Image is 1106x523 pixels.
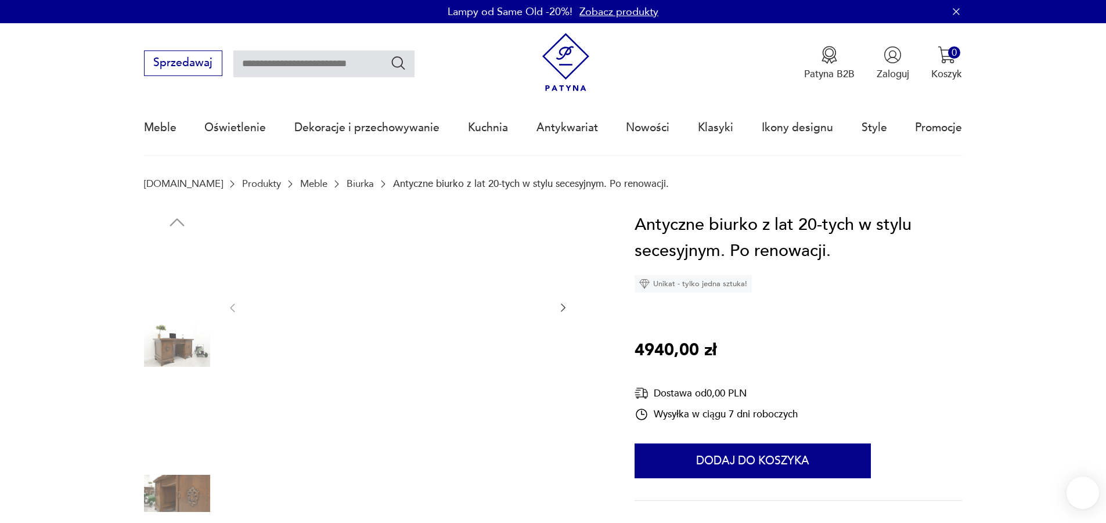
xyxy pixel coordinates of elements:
img: Zdjęcie produktu Antyczne biurko z lat 20-tych w stylu secesyjnym. Po renowacji. [144,387,210,453]
a: Klasyki [698,101,733,154]
a: Ikony designu [762,101,833,154]
img: Patyna - sklep z meblami i dekoracjami vintage [536,33,595,92]
img: Ikona koszyka [938,46,956,64]
p: Koszyk [931,67,962,81]
button: Szukaj [390,55,407,71]
p: Zaloguj [877,67,909,81]
p: 4940,00 zł [635,337,716,364]
a: Zobacz produkty [579,5,658,19]
a: Dekoracje i przechowywanie [294,101,439,154]
a: Produkty [242,178,281,189]
div: 0 [948,46,960,59]
img: Zdjęcie produktu Antyczne biurko z lat 20-tych w stylu secesyjnym. Po renowacji. [144,239,210,305]
img: Zdjęcie produktu Antyczne biurko z lat 20-tych w stylu secesyjnym. Po renowacji. [144,312,210,378]
a: Kuchnia [468,101,508,154]
p: Lampy od Same Old -20%! [448,5,572,19]
a: Sprzedawaj [144,59,222,68]
div: Wysyłka w ciągu 7 dni roboczych [635,407,798,421]
button: Dodaj do koszyka [635,443,871,478]
button: Zaloguj [877,46,909,81]
a: Oświetlenie [204,101,266,154]
a: Nowości [626,101,669,154]
button: Sprzedawaj [144,51,222,76]
a: Meble [144,101,176,154]
h1: Antyczne biurko z lat 20-tych w stylu secesyjnym. Po renowacji. [635,212,962,265]
a: Antykwariat [536,101,598,154]
img: Ikona dostawy [635,386,649,401]
div: Dostawa od 0,00 PLN [635,386,798,401]
img: Zdjęcie produktu Antyczne biurko z lat 20-tych w stylu secesyjnym. Po renowacji. [253,212,543,402]
p: Patyna B2B [804,67,855,81]
a: Ikona medaluPatyna B2B [804,46,855,81]
img: Ikona diamentu [639,279,650,289]
a: Style [862,101,887,154]
button: 0Koszyk [931,46,962,81]
p: Antyczne biurko z lat 20-tych w stylu secesyjnym. Po renowacji. [393,178,669,189]
img: Ikonka użytkownika [884,46,902,64]
img: Ikona medalu [820,46,838,64]
a: Promocje [915,101,962,154]
a: Biurka [347,178,374,189]
button: Patyna B2B [804,46,855,81]
a: Meble [300,178,327,189]
div: Unikat - tylko jedna sztuka! [635,275,752,293]
iframe: Smartsupp widget button [1067,477,1099,509]
a: [DOMAIN_NAME] [144,178,223,189]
